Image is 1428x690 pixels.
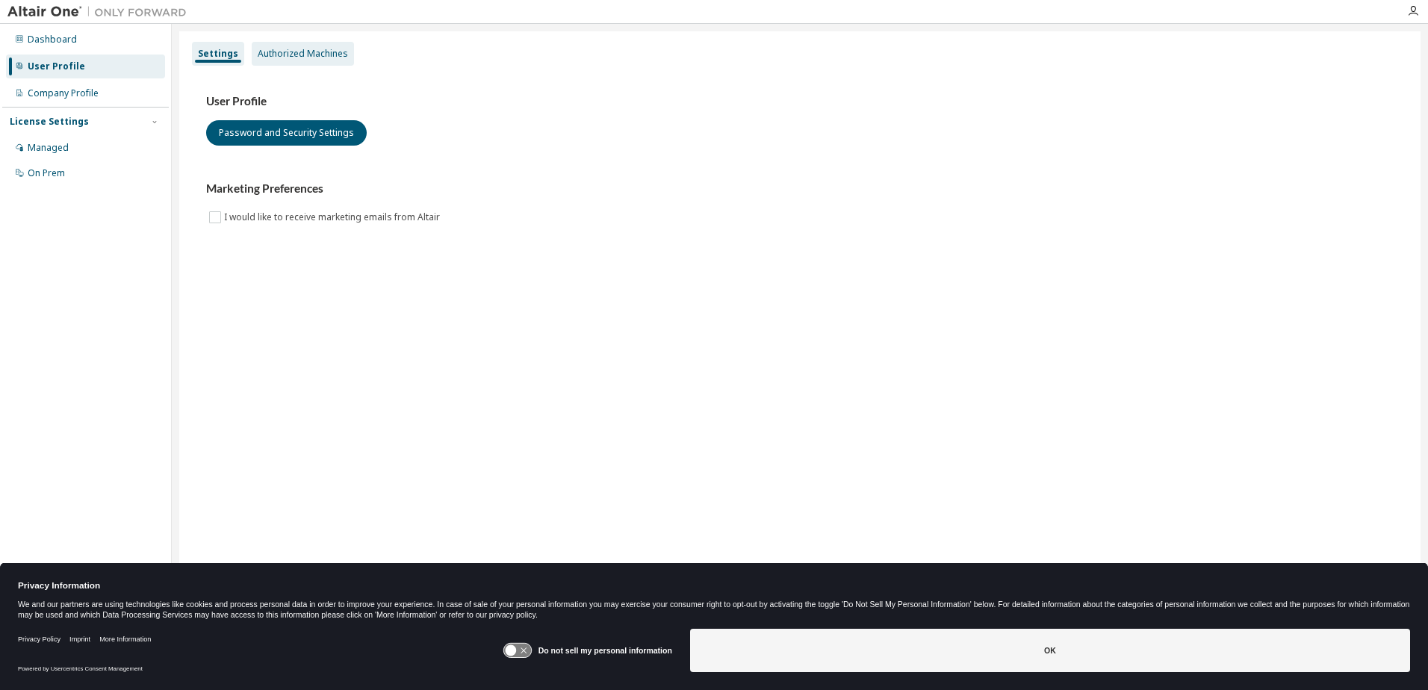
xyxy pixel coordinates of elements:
[28,34,77,46] div: Dashboard
[28,167,65,179] div: On Prem
[10,116,89,128] div: License Settings
[258,48,348,60] div: Authorized Machines
[206,120,367,146] button: Password and Security Settings
[7,4,194,19] img: Altair One
[224,208,443,226] label: I would like to receive marketing emails from Altair
[28,60,85,72] div: User Profile
[28,87,99,99] div: Company Profile
[206,94,1394,109] h3: User Profile
[206,181,1394,196] h3: Marketing Preferences
[198,48,238,60] div: Settings
[28,142,69,154] div: Managed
